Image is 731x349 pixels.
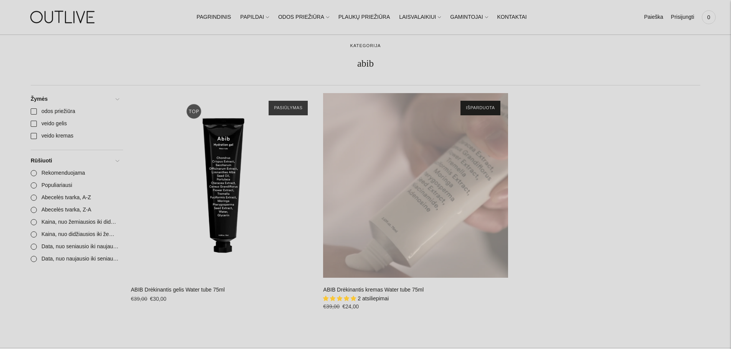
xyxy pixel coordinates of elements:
a: Kaina, nuo žemiausios iki didžiausios [26,216,123,228]
img: OUTLIVE [15,4,111,30]
a: PAGRINDINIS [196,9,231,26]
a: 0 [702,9,716,26]
a: Paieška [644,9,663,26]
a: Kaina, nuo didžiausios iki žemiausios [26,228,123,241]
a: Rūšiuoti [26,155,123,167]
span: 0 [703,12,714,23]
a: Data, nuo naujausio iki seniausio [26,253,123,265]
a: veido kremas [26,130,123,142]
a: ABIB Drėkinantis gelis Water tube 75ml [131,93,315,277]
a: ABIB Drėkinantis gelis Water tube 75ml [131,287,225,293]
s: €39,00 [131,296,147,302]
a: Data, nuo seniausio iki naujausio [26,241,123,253]
a: Abecelės tvarka, Z-A [26,204,123,216]
a: GAMINTOJAI [450,9,488,26]
a: ABIB Drėkinantis kremas Water tube 75ml [323,287,424,293]
a: Populiariausi [26,179,123,192]
a: Prisijungti [671,9,694,26]
a: odos priežiūra [26,105,123,118]
a: Rekomenduojama [26,167,123,179]
a: veido gelis [26,118,123,130]
span: 5.00 stars [323,295,358,301]
a: PAPILDAI [240,9,269,26]
span: €24,00 [342,303,359,310]
span: €30,00 [150,296,167,302]
a: PLAUKŲ PRIEŽIŪRA [338,9,390,26]
a: KONTAKTAI [497,9,526,26]
a: LAISVALAIKIUI [399,9,441,26]
a: ODOS PRIEŽIŪRA [278,9,329,26]
a: ABIB Drėkinantis kremas Water tube 75ml [323,93,508,277]
a: Žymės [26,93,123,105]
a: Abecelės tvarka, A-Z [26,192,123,204]
s: €39,00 [323,303,340,310]
span: 2 atsiliepimai [358,295,389,301]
